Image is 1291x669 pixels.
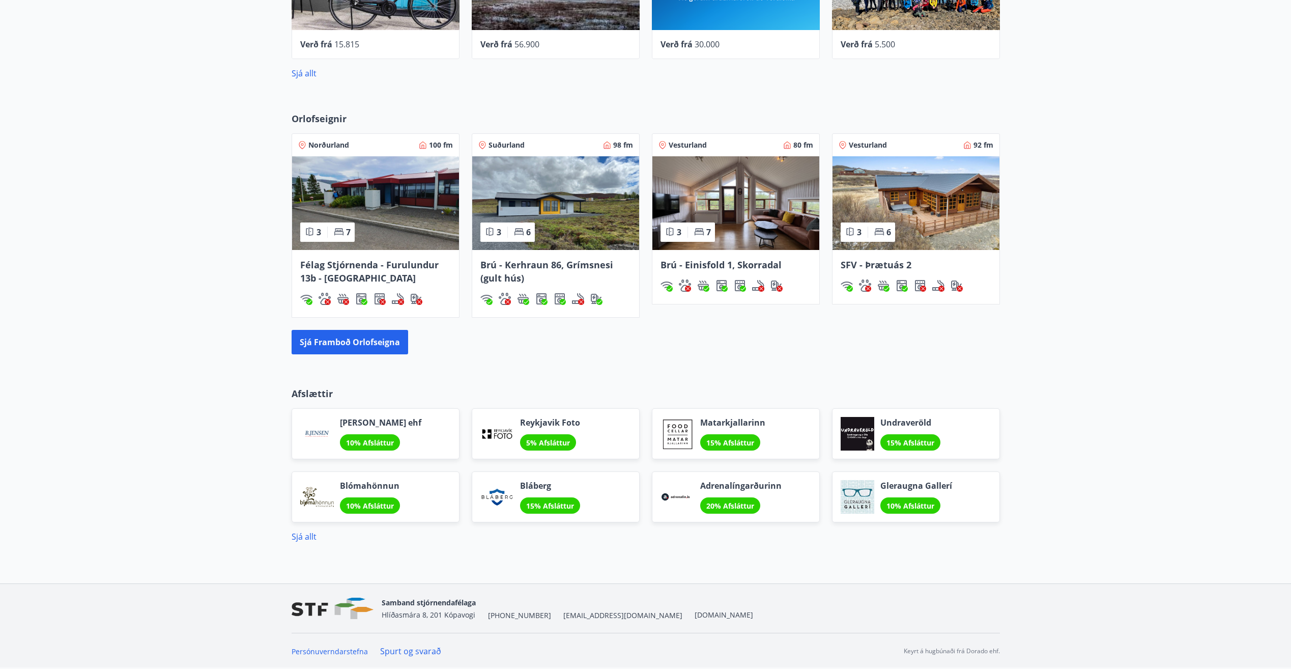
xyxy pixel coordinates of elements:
span: Verð frá [661,39,693,50]
div: Reykingar / Vape [392,293,404,305]
div: Reykingar / Vape [932,280,944,292]
div: Þvottavél [896,280,908,292]
img: h89QDIuHlAdpqTriuIvuEWkTH976fOgBEOOeu1mi.svg [697,280,709,292]
span: Bláberg [520,480,580,491]
div: Þvottavél [715,280,728,292]
div: Þráðlaust net [661,280,673,292]
a: Persónuverndarstefna [292,647,368,656]
span: 3 [677,227,681,238]
img: nH7E6Gw2rvWFb8XaSdRp44dhkQaj4PJkOoRYItBQ.svg [410,293,422,305]
span: 30.000 [695,39,720,50]
div: Heitur pottur [337,293,349,305]
span: 15% Afsláttur [526,501,574,511]
span: 92 fm [973,140,993,150]
span: [PERSON_NAME] ehf [340,417,421,428]
span: 3 [857,227,862,238]
div: Þráðlaust net [841,280,853,292]
span: Blómahönnun [340,480,400,491]
a: [DOMAIN_NAME] [695,610,753,620]
img: hddCLTAnxqFUMr1fxmbGG8zWilo2syolR0f9UjPn.svg [554,293,566,305]
div: Hleðslustöð fyrir rafbíla [770,280,783,292]
span: 15.815 [334,39,359,50]
img: QNIUl6Cv9L9rHgMXwuzGLuiJOj7RKqxk9mBFPqjq.svg [752,280,764,292]
div: Reykingar / Vape [572,293,584,305]
span: Gleraugna Gallerí [880,480,952,491]
span: 5.500 [875,39,895,50]
img: pxcaIm5dSOV3FS4whs1soiYWTwFQvksT25a9J10C.svg [679,280,691,292]
span: SFV - Þrætuás 2 [841,259,911,271]
div: Heitur pottur [517,293,529,305]
img: Dl16BY4EX9PAW649lg1C3oBuIaAsR6QVDQBO2cTm.svg [896,280,908,292]
a: Sjá allt [292,531,317,542]
div: Heitur pottur [697,280,709,292]
img: QNIUl6Cv9L9rHgMXwuzGLuiJOj7RKqxk9mBFPqjq.svg [572,293,584,305]
div: Þvottavél [535,293,548,305]
span: Verð frá [480,39,512,50]
span: 5% Afsláttur [526,438,570,448]
img: h89QDIuHlAdpqTriuIvuEWkTH976fOgBEOOeu1mi.svg [877,280,890,292]
span: 7 [706,227,711,238]
span: 100 fm [429,140,453,150]
p: Afslættir [292,387,1000,400]
span: [PHONE_NUMBER] [488,610,551,621]
span: 6 [526,227,531,238]
img: Dl16BY4EX9PAW649lg1C3oBuIaAsR6QVDQBO2cTm.svg [715,280,728,292]
div: Hleðslustöð fyrir rafbíla [590,293,603,305]
span: Verð frá [841,39,873,50]
span: Vesturland [849,140,887,150]
img: HJRyFFsYp6qjeUYhR4dAD8CaCEsnIFYZ05miwXoh.svg [300,293,312,305]
span: 56.900 [514,39,539,50]
img: Paella dish [472,156,639,250]
span: Adrenalíngarðurinn [700,480,782,491]
div: Þráðlaust net [480,293,493,305]
img: nH7E6Gw2rvWFb8XaSdRp44dhkQaj4PJkOoRYItBQ.svg [770,280,783,292]
p: Keyrt á hugbúnaði frá Dorado ehf. [904,647,1000,656]
img: hddCLTAnxqFUMr1fxmbGG8zWilo2syolR0f9UjPn.svg [914,280,926,292]
img: HJRyFFsYp6qjeUYhR4dAD8CaCEsnIFYZ05miwXoh.svg [661,280,673,292]
img: hddCLTAnxqFUMr1fxmbGG8zWilo2syolR0f9UjPn.svg [734,280,746,292]
div: Þráðlaust net [300,293,312,305]
span: Undraveröld [880,417,940,428]
img: pxcaIm5dSOV3FS4whs1soiYWTwFQvksT25a9J10C.svg [859,280,871,292]
span: 3 [317,227,321,238]
a: Sjá allt [292,68,317,79]
div: Gæludýr [859,280,871,292]
span: Samband stjórnendafélaga [382,598,476,607]
img: nH7E6Gw2rvWFb8XaSdRp44dhkQaj4PJkOoRYItBQ.svg [951,280,963,292]
span: 7 [346,227,351,238]
span: 20% Afsláttur [706,501,754,511]
div: Gæludýr [679,280,691,292]
span: Suðurland [489,140,525,150]
div: Þurrkari [554,293,566,305]
span: 6 [886,227,891,238]
span: Verð frá [300,39,332,50]
span: [EMAIL_ADDRESS][DOMAIN_NAME] [563,610,682,621]
div: Þurrkari [374,293,386,305]
a: Spurt og svarað [380,646,441,657]
div: Hleðslustöð fyrir rafbíla [410,293,422,305]
span: 80 fm [793,140,813,150]
img: vjCaq2fThgY3EUYqSgpjEiBg6WP39ov69hlhuPVN.png [292,598,374,620]
img: nH7E6Gw2rvWFb8XaSdRp44dhkQaj4PJkOoRYItBQ.svg [590,293,603,305]
img: Paella dish [833,156,999,250]
img: QNIUl6Cv9L9rHgMXwuzGLuiJOj7RKqxk9mBFPqjq.svg [392,293,404,305]
div: Hleðslustöð fyrir rafbíla [951,280,963,292]
span: Hlíðasmára 8, 201 Kópavogi [382,610,475,620]
img: h89QDIuHlAdpqTriuIvuEWkTH976fOgBEOOeu1mi.svg [517,293,529,305]
span: Matarkjallarinn [700,417,765,428]
span: Reykjavik Foto [520,417,580,428]
span: Félag Stjórnenda - Furulundur 13b - [GEOGRAPHIC_DATA] [300,259,439,284]
div: Heitur pottur [877,280,890,292]
div: Þurrkari [734,280,746,292]
img: pxcaIm5dSOV3FS4whs1soiYWTwFQvksT25a9J10C.svg [499,293,511,305]
img: HJRyFFsYp6qjeUYhR4dAD8CaCEsnIFYZ05miwXoh.svg [841,280,853,292]
img: QNIUl6Cv9L9rHgMXwuzGLuiJOj7RKqxk9mBFPqjq.svg [932,280,944,292]
div: Gæludýr [499,293,511,305]
img: h89QDIuHlAdpqTriuIvuEWkTH976fOgBEOOeu1mi.svg [337,293,349,305]
span: 3 [497,227,501,238]
span: Norðurland [308,140,349,150]
span: 10% Afsláttur [886,501,934,511]
img: Paella dish [652,156,819,250]
span: Vesturland [669,140,707,150]
span: 10% Afsláttur [346,438,394,448]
